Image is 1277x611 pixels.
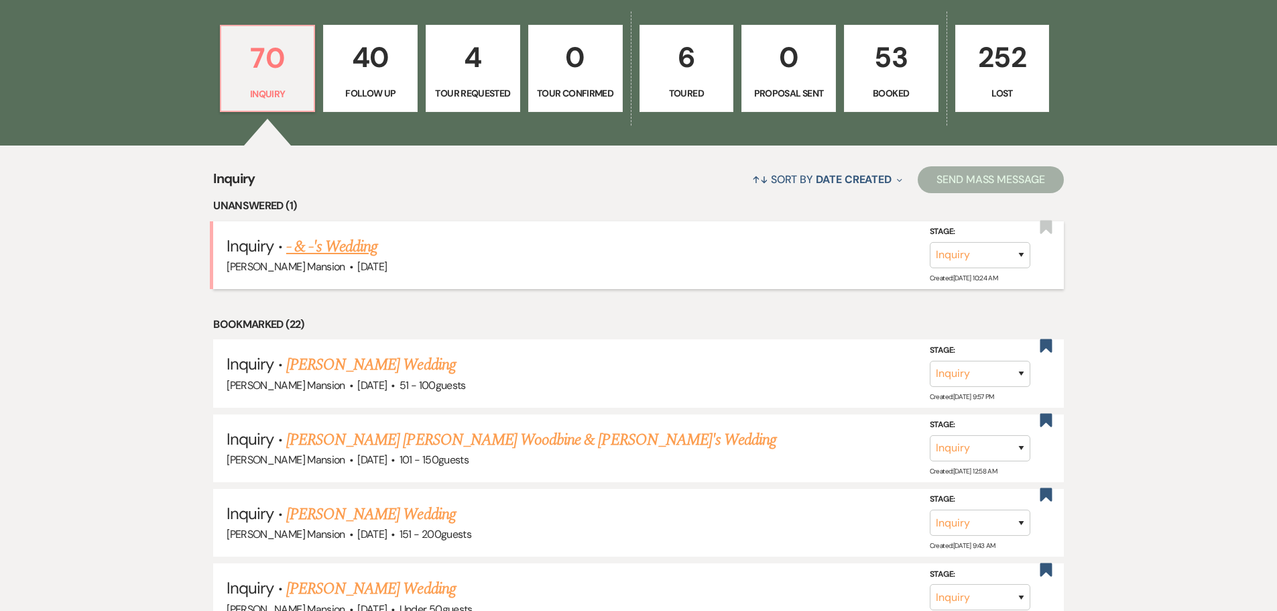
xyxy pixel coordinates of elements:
[930,418,1030,433] label: Stage:
[213,197,1064,215] li: Unanswered (1)
[227,577,273,598] span: Inquiry
[400,527,471,541] span: 151 - 200 guests
[357,378,387,392] span: [DATE]
[227,235,273,256] span: Inquiry
[227,503,273,524] span: Inquiry
[227,378,345,392] span: [PERSON_NAME] Mansion
[964,35,1041,80] p: 252
[930,225,1030,239] label: Stage:
[844,25,938,112] a: 53Booked
[227,453,345,467] span: [PERSON_NAME] Mansion
[537,35,614,80] p: 0
[955,25,1050,112] a: 252Lost
[930,567,1030,582] label: Stage:
[918,166,1064,193] button: Send Mass Message
[964,86,1041,101] p: Lost
[213,168,255,197] span: Inquiry
[227,260,345,274] span: [PERSON_NAME] Mansion
[286,235,378,259] a: - & -'s Wedding
[750,35,827,80] p: 0
[227,429,273,449] span: Inquiry
[853,86,930,101] p: Booked
[747,162,908,197] button: Sort By Date Created
[750,86,827,101] p: Proposal Sent
[229,36,306,80] p: 70
[816,172,892,186] span: Date Created
[332,86,409,101] p: Follow Up
[400,453,469,467] span: 101 - 150 guests
[220,25,316,112] a: 70Inquiry
[286,577,456,601] a: [PERSON_NAME] Wedding
[357,260,387,274] span: [DATE]
[930,274,997,282] span: Created: [DATE] 10:24 AM
[357,453,387,467] span: [DATE]
[648,86,725,101] p: Toured
[286,502,456,526] a: [PERSON_NAME] Wedding
[930,392,994,401] span: Created: [DATE] 9:57 PM
[286,353,456,377] a: [PERSON_NAME] Wedding
[648,35,725,80] p: 6
[853,35,930,80] p: 53
[332,35,409,80] p: 40
[323,25,418,112] a: 40Follow Up
[227,527,345,541] span: [PERSON_NAME] Mansion
[227,353,273,374] span: Inquiry
[930,492,1030,507] label: Stage:
[930,467,997,476] span: Created: [DATE] 12:58 AM
[426,25,520,112] a: 4Tour Requested
[213,316,1064,333] li: Bookmarked (22)
[930,343,1030,358] label: Stage:
[537,86,614,101] p: Tour Confirmed
[640,25,734,112] a: 6Toured
[528,25,623,112] a: 0Tour Confirmed
[434,35,511,80] p: 4
[752,172,768,186] span: ↑↓
[286,428,776,452] a: [PERSON_NAME] [PERSON_NAME] Woodbine & [PERSON_NAME]'s Wedding
[741,25,836,112] a: 0Proposal Sent
[357,527,387,541] span: [DATE]
[400,378,466,392] span: 51 - 100 guests
[229,87,306,101] p: Inquiry
[930,541,995,550] span: Created: [DATE] 9:43 AM
[434,86,511,101] p: Tour Requested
